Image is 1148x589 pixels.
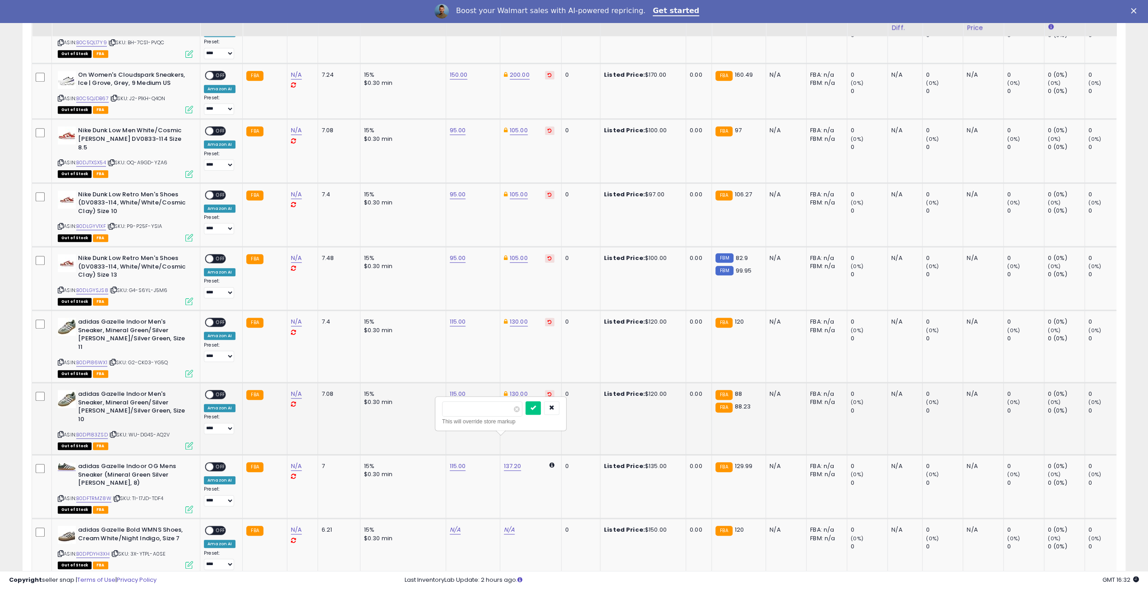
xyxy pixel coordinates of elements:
div: Boost your Walmart sales with AI-powered repricing. [456,6,645,15]
div: Preset: [204,278,235,298]
div: 0 [1007,143,1044,151]
small: FBM [715,253,733,263]
span: All listings that are currently out of stock and unavailable for purchase on Amazon [58,442,92,450]
small: FBA [715,318,732,328]
small: FBA [715,190,732,200]
div: 15% [364,254,439,262]
div: $100.00 [604,254,679,262]
div: 7.08 [322,390,353,398]
small: (0%) [926,263,939,270]
small: FBA [715,126,732,136]
div: N/A [967,390,996,398]
div: $100.00 [604,126,679,134]
a: 105.00 [510,190,528,199]
small: FBA [246,126,263,136]
span: OFF [213,127,228,135]
div: 0 [1088,390,1125,398]
div: 0 [926,126,963,134]
div: 0 [1088,407,1125,415]
div: 0 (0%) [1048,207,1084,215]
small: (0%) [926,327,939,334]
a: 130.00 [510,317,528,326]
div: 0 [565,318,593,326]
div: 15% [364,390,439,398]
div: 7.24 [322,71,353,79]
div: Amazon AI [204,404,235,412]
div: 0 [926,407,963,415]
small: FBA [246,71,263,81]
div: 0 [926,71,963,79]
i: This overrides the store level Dynamic Max Price for this listing [504,72,507,78]
span: 120 [735,317,744,326]
i: This overrides the store level Dynamic Max Price for this listing [504,391,507,397]
small: FBA [246,390,263,400]
small: FBA [246,318,263,328]
span: 160.49 [735,70,753,79]
div: 0 [851,143,887,151]
div: FBA: n/a [810,126,840,134]
div: FBM: n/a [810,262,840,270]
small: Days In Stock. [1048,23,1053,31]
span: 97 [735,126,742,134]
a: B0DP186WX1 [76,359,107,366]
a: N/A [291,390,302,399]
a: Get started [653,6,699,16]
div: N/A [967,71,996,79]
div: FBA: n/a [810,318,840,326]
a: 95.00 [450,254,466,263]
div: 0 [926,87,963,95]
i: Revert to store-level Dynamic Max Price [548,256,552,260]
div: $0.30 min [364,262,439,270]
small: (0%) [1007,327,1020,334]
span: 106.27 [735,190,752,199]
a: B0C5QJDB67 [76,95,109,102]
span: | SKU: G4-S6YL-J5M6 [110,287,167,294]
a: 115.00 [450,462,466,471]
div: 0 [1007,270,1044,278]
div: 0 [1088,71,1125,79]
i: Revert to store-level Dynamic Max Price [548,320,552,324]
div: Amazon AI [204,140,235,148]
div: 0 [1007,334,1044,343]
small: (0%) [926,135,939,143]
span: 99.95 [736,266,752,275]
div: 0 [851,87,887,95]
div: N/A [967,254,996,262]
div: $120.00 [604,318,679,326]
div: 7.48 [322,254,353,262]
a: N/A [291,254,302,263]
div: 0 [1088,126,1125,134]
span: | SKU: J2-P1KH-Q4ON [110,95,165,102]
div: 0.00 [690,254,705,262]
small: (0%) [1048,79,1060,87]
span: FBA [93,298,108,306]
div: 0 [851,318,887,326]
span: All listings that are currently out of stock and unavailable for purchase on Amazon [58,106,92,114]
small: (0%) [851,327,863,334]
small: (0%) [1048,135,1060,143]
div: 0 [1088,87,1125,95]
span: 88.23 [735,402,751,411]
small: (0%) [1048,263,1060,270]
span: OFF [213,71,228,79]
div: 0 (0%) [1048,190,1084,199]
div: 0 (0%) [1048,334,1084,343]
div: 15% [364,126,439,134]
div: N/A [891,254,915,262]
div: $170.00 [604,71,679,79]
div: 7.4 [322,190,353,199]
div: 0 [926,190,963,199]
b: Listed Price: [604,126,645,134]
div: $120.00 [604,390,679,398]
small: FBA [715,71,732,81]
span: All listings that are currently out of stock and unavailable for purchase on Amazon [58,170,92,178]
div: $0.30 min [364,135,439,143]
a: N/A [291,317,302,326]
div: 0 [1007,254,1044,262]
div: 0.00 [690,126,705,134]
span: 129.99 [735,462,753,470]
div: N/A [967,318,996,326]
div: 0 [1088,190,1125,199]
div: $0.30 min [364,326,439,334]
div: Close [1131,8,1140,14]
